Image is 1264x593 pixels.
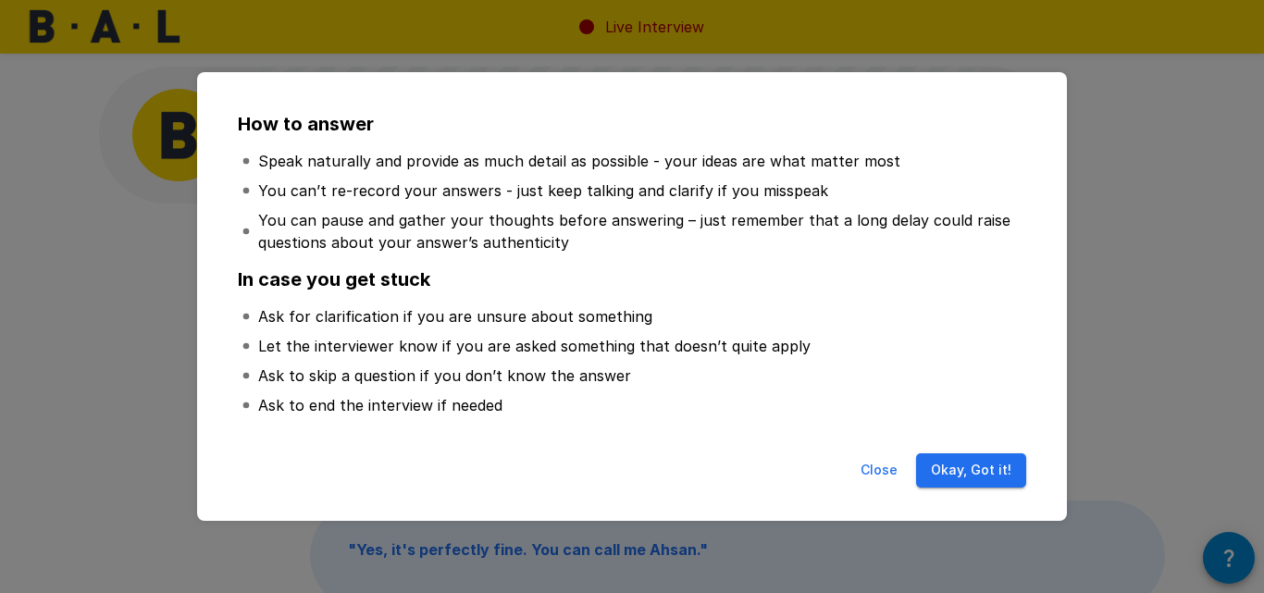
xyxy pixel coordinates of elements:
p: Speak naturally and provide as much detail as possible - your ideas are what matter most [258,150,900,172]
p: Ask to end the interview if needed [258,394,502,416]
b: In case you get stuck [238,268,430,290]
b: How to answer [238,113,374,135]
button: Close [849,453,909,488]
p: Ask to skip a question if you don’t know the answer [258,364,631,387]
p: You can pause and gather your thoughts before answering – just remember that a long delay could r... [258,209,1022,253]
p: Ask for clarification if you are unsure about something [258,305,652,327]
p: You can’t re-record your answers - just keep talking and clarify if you misspeak [258,179,828,202]
p: Let the interviewer know if you are asked something that doesn’t quite apply [258,335,811,357]
button: Okay, Got it! [916,453,1026,488]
